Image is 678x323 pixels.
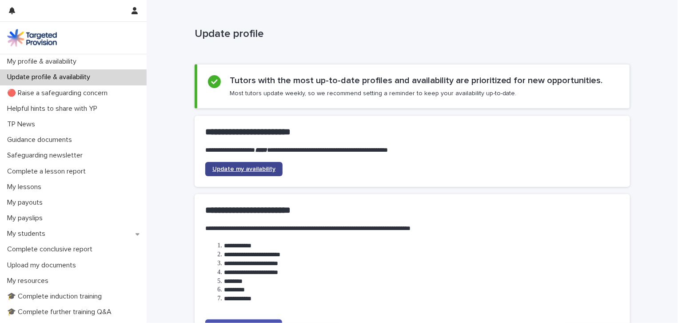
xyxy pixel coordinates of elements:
[4,261,83,270] p: Upload my documents
[4,136,79,144] p: Guidance documents
[7,29,57,47] img: M5nRWzHhSzIhMunXDL62
[195,28,626,40] p: Update profile
[4,167,93,176] p: Complete a lesson report
[4,57,84,66] p: My profile & availability
[4,89,115,97] p: 🔴 Raise a safeguarding concern
[4,183,48,191] p: My lessons
[4,245,100,254] p: Complete conclusive report
[4,230,52,238] p: My students
[4,73,97,81] p: Update profile & availability
[4,198,50,207] p: My payouts
[4,277,56,285] p: My resources
[230,89,517,97] p: Most tutors update weekly, so we recommend setting a reminder to keep your availability up-to-date.
[4,214,50,222] p: My payslips
[4,292,109,301] p: 🎓 Complete induction training
[230,75,603,86] h2: Tutors with the most up-to-date profiles and availability are prioritized for new opportunities.
[4,151,90,160] p: Safeguarding newsletter
[4,308,119,316] p: 🎓 Complete further training Q&A
[4,120,42,129] p: TP News
[4,105,104,113] p: Helpful hints to share with YP
[212,166,275,172] span: Update my availability
[205,162,283,176] a: Update my availability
